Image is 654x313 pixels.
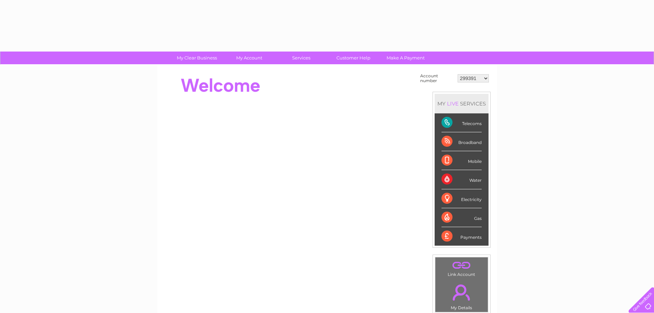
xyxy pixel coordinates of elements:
div: LIVE [446,100,460,107]
div: Gas [441,208,482,227]
div: Broadband [441,132,482,151]
div: Water [441,170,482,189]
td: Account number [418,72,456,85]
div: Mobile [441,151,482,170]
a: My Clear Business [169,52,225,64]
div: Payments [441,227,482,246]
a: Customer Help [325,52,382,64]
td: My Details [435,279,488,312]
a: My Account [221,52,277,64]
div: Telecoms [441,113,482,132]
a: Services [273,52,330,64]
a: . [437,259,486,271]
a: . [437,280,486,304]
a: Make A Payment [377,52,434,64]
div: MY SERVICES [435,94,489,113]
td: Link Account [435,257,488,279]
div: Electricity [441,189,482,208]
